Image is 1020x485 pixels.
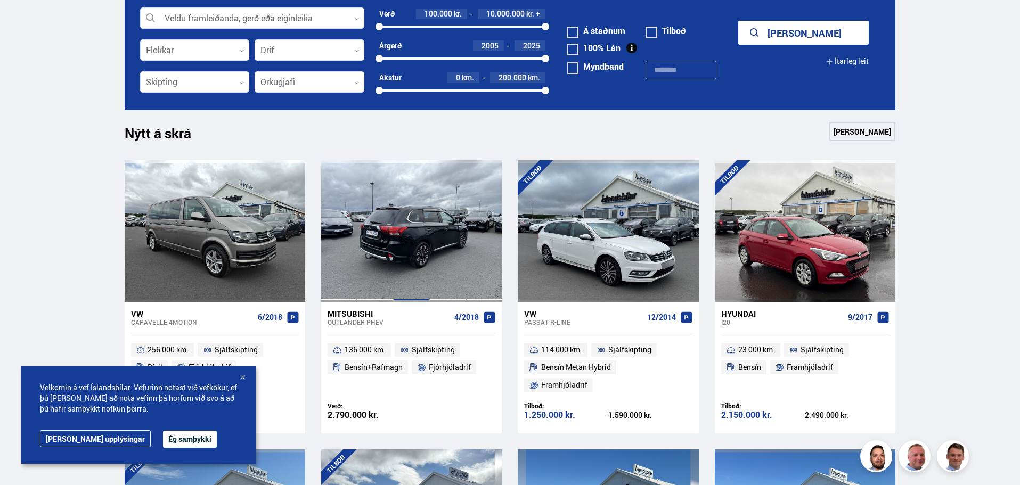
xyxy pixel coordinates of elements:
[862,442,894,474] img: nhp88E3Fdnt1Opn2.png
[328,402,412,410] div: Verð:
[826,50,869,73] button: Ítarleg leit
[482,40,499,51] span: 2005
[738,343,775,356] span: 23 000 km.
[40,382,237,414] span: Velkomin á vef Íslandsbílar. Vefurinn notast við vefkökur, ef þú [PERSON_NAME] að nota vefinn þá ...
[524,309,642,318] div: VW
[345,361,403,374] span: Bensín+Rafmagn
[125,302,305,433] a: VW Caravelle 4MOTION 6/2018 256 000 km. Sjálfskipting Dísil Fjórhjóladrif Verð: 3.990.000 kr.
[524,318,642,326] div: Passat R-LINE
[738,361,761,374] span: Bensín
[715,302,895,433] a: Hyundai i20 9/2017 23 000 km. Sjálfskipting Bensín Framhjóladrif Tilboð: 2.150.000 kr. 2.490.000 kr.
[163,431,217,448] button: Ég samþykki
[125,125,210,147] h1: Nýtt á skrá
[379,73,402,82] div: Akstur
[429,361,471,374] span: Fjórhjóladrif
[454,313,479,322] span: 4/2018
[189,361,231,374] span: Fjórhjóladrif
[328,309,450,318] div: Mitsubishi
[321,302,502,433] a: Mitsubishi Outlander PHEV 4/2018 136 000 km. Sjálfskipting Bensín+Rafmagn Fjórhjóladrif Verð: 2.7...
[345,343,386,356] span: 136 000 km.
[787,361,833,374] span: Framhjóladrif
[462,73,474,82] span: km.
[524,410,608,420] div: 1.250.000 kr.
[567,27,625,35] label: Á staðnum
[328,410,412,420] div: 2.790.000 kr.
[721,402,805,410] div: Tilboð:
[524,402,608,410] div: Tilboð:
[939,442,970,474] img: FbJEzSuNWCJXmdc-.webp
[829,122,895,141] a: [PERSON_NAME]
[456,72,460,83] span: 0
[541,379,587,391] span: Framhjóladrif
[647,313,676,322] span: 12/2014
[848,313,872,322] span: 9/2017
[528,73,540,82] span: km.
[131,318,254,326] div: Caravelle 4MOTION
[646,27,686,35] label: Tilboð
[412,343,455,356] span: Sjálfskipting
[215,343,258,356] span: Sjálfskipting
[454,10,462,18] span: kr.
[738,21,869,45] button: [PERSON_NAME]
[608,343,651,356] span: Sjálfskipting
[425,9,452,19] span: 100.000
[721,318,844,326] div: i20
[379,10,395,18] div: Verð
[567,62,624,71] label: Myndband
[801,343,844,356] span: Sjálfskipting
[526,10,534,18] span: kr.
[536,10,540,18] span: +
[148,343,189,356] span: 256 000 km.
[131,309,254,318] div: VW
[258,313,282,322] span: 6/2018
[900,442,932,474] img: siFngHWaQ9KaOqBr.png
[805,412,889,419] div: 2.490.000 kr.
[148,361,162,374] span: Dísil
[486,9,525,19] span: 10.000.000
[523,40,540,51] span: 2025
[721,410,805,420] div: 2.150.000 kr.
[379,42,402,50] div: Árgerð
[541,343,582,356] span: 114 000 km.
[40,430,151,447] a: [PERSON_NAME] upplýsingar
[518,302,698,433] a: VW Passat R-LINE 12/2014 114 000 km. Sjálfskipting Bensín Metan Hybrid Framhjóladrif Tilboð: 1.25...
[499,72,526,83] span: 200.000
[567,44,621,52] label: 100% Lán
[608,412,692,419] div: 1.590.000 kr.
[541,361,611,374] span: Bensín Metan Hybrid
[328,318,450,326] div: Outlander PHEV
[721,309,844,318] div: Hyundai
